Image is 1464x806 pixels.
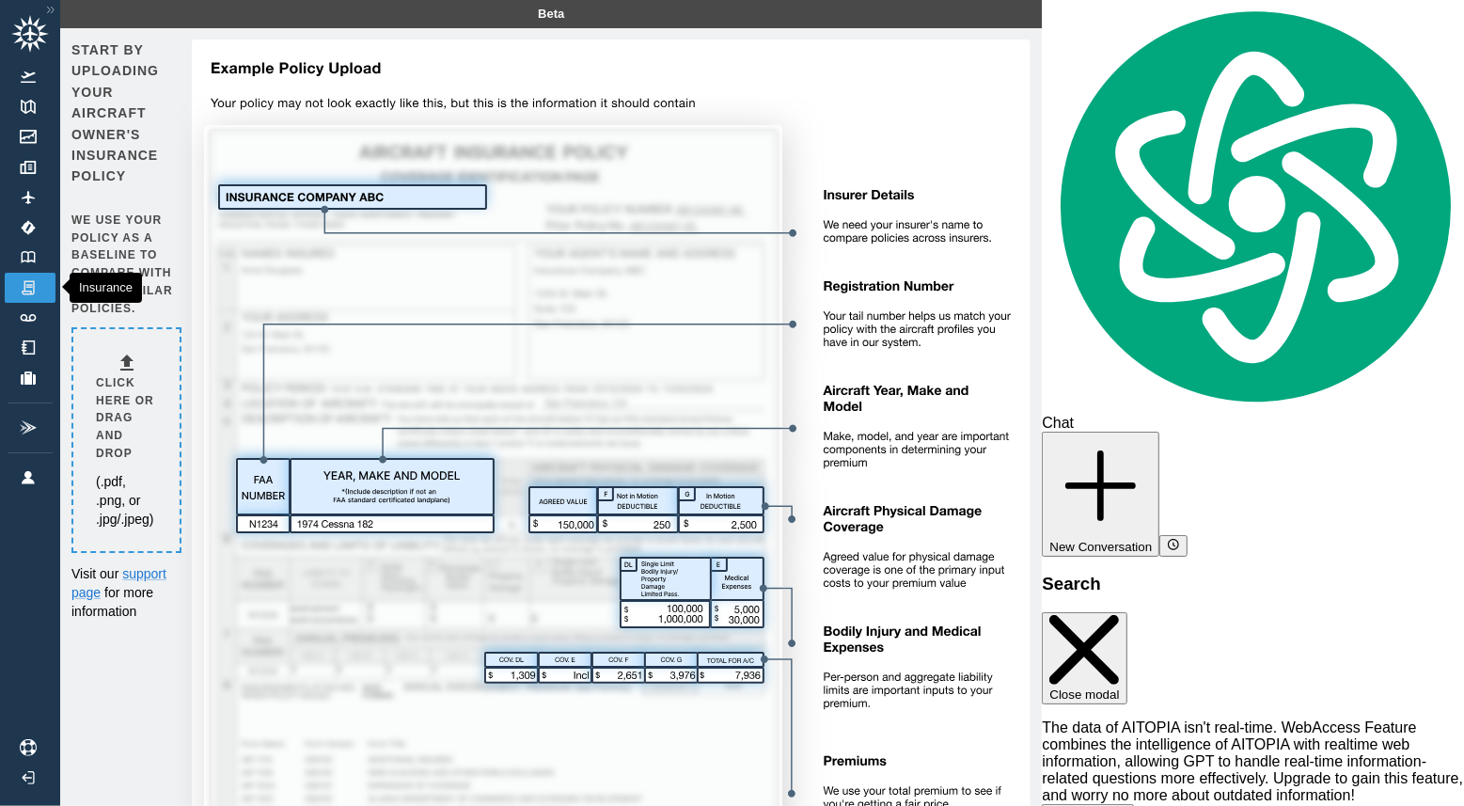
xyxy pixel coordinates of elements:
[1042,719,1464,804] p: The data of AITOPIA isn't real-time. WebAccess Feature combines the intelligence of AITOPIA with ...
[1042,415,1464,432] div: Chat
[1042,612,1126,704] button: Close modal
[71,212,178,318] h6: We use your policy as a baseline to compare with other similar policies.
[96,472,157,529] p: (.pdf, .png, or .jpg/.jpeg)
[71,40,178,187] h6: Start by uploading your aircraft owner's insurance policy
[1049,540,1152,554] span: New Conversation
[1042,432,1159,557] button: New Conversation
[71,564,178,621] p: Visit our for more information
[1042,574,1464,594] h3: Search
[96,374,157,463] h6: Click here or drag and drop
[1049,687,1119,702] span: Close modal
[71,566,166,600] a: support page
